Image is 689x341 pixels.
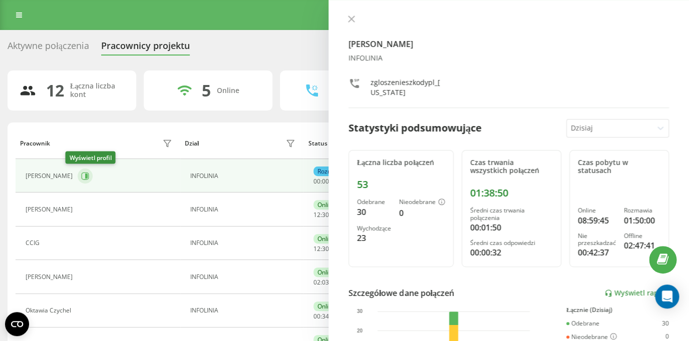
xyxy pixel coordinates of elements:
[101,40,190,56] div: Pracownicy projektu
[357,232,391,244] div: 23
[349,287,454,299] div: Szczegółowe dane połączeń
[470,221,553,233] div: 00:01:50
[26,239,42,246] div: CCIG
[313,279,337,286] div: : :
[313,166,350,176] div: Rozmawia
[399,198,445,206] div: Nieodebrane
[5,312,29,336] button: Open CMP widget
[371,77,442,97] div: zgloszenieszkodypl_[US_STATE]
[185,140,199,147] div: Dział
[190,206,298,213] div: INFOLINIA
[470,207,553,221] div: Średni czas trwania połączenia
[322,278,329,286] span: 03
[578,246,616,258] div: 00:42:37
[313,245,337,252] div: : :
[313,244,320,253] span: 12
[190,239,298,246] div: INFOLINIA
[662,320,669,327] div: 30
[624,214,660,226] div: 01:50:00
[349,120,482,135] div: Statystyki podsumowujące
[313,178,337,185] div: : :
[349,38,669,50] h4: [PERSON_NAME]
[217,86,239,95] div: Online
[566,306,669,313] div: Łącznie (Dzisiaj)
[322,244,329,253] span: 30
[470,187,553,199] div: 01:38:50
[313,200,339,209] div: Online
[578,207,616,214] div: Online
[26,273,75,280] div: [PERSON_NAME]
[328,81,337,100] div: 1
[313,301,339,311] div: Online
[322,177,329,185] span: 00
[357,198,391,205] div: Odebrane
[313,177,320,185] span: 00
[313,210,320,219] span: 12
[20,140,50,147] div: Pracownik
[349,54,669,62] div: INFOLINIA
[578,158,660,175] div: Czas pobytu w statusach
[322,312,329,320] span: 34
[357,309,363,314] text: 30
[357,328,363,333] text: 20
[624,239,660,251] div: 02:47:41
[665,333,669,341] div: 0
[313,211,337,218] div: : :
[66,151,116,164] div: Wyświetl profil
[604,289,669,297] a: Wyświetl raport
[190,273,298,280] div: INFOLINIA
[26,307,74,314] div: Oktawia Czychel
[313,267,339,277] div: Online
[202,81,211,100] div: 5
[308,140,327,147] div: Status
[313,234,339,243] div: Online
[566,320,599,327] div: Odebrane
[357,158,445,167] div: Łączna liczba połączeń
[313,313,337,320] div: : :
[46,81,64,100] div: 12
[8,40,89,56] div: Aktywne połączenia
[470,246,553,258] div: 00:00:32
[313,312,320,320] span: 00
[357,225,391,232] div: Wychodzące
[190,307,298,314] div: INFOLINIA
[399,207,445,219] div: 0
[624,207,660,214] div: Rozmawia
[357,206,391,218] div: 30
[313,278,320,286] span: 02
[578,232,616,247] div: Nie przeszkadzać
[470,239,553,246] div: Średni czas odpowiedzi
[26,172,75,179] div: [PERSON_NAME]
[322,210,329,219] span: 30
[624,232,660,239] div: Offline
[655,284,679,308] div: Open Intercom Messenger
[70,82,124,99] div: Łączna liczba kont
[470,158,553,175] div: Czas trwania wszystkich połączeń
[26,206,75,213] div: [PERSON_NAME]
[357,178,445,190] div: 53
[566,333,617,341] div: Nieodebrane
[578,214,616,226] div: 08:59:45
[190,172,298,179] div: INFOLINIA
